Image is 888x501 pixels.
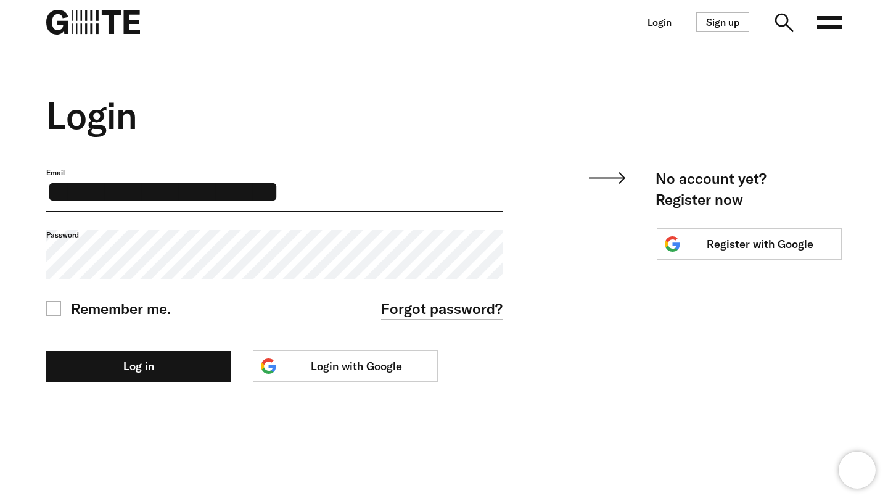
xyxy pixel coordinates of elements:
[46,94,503,137] h2: Login
[839,452,876,489] iframe: Brevo live chat
[46,230,503,240] label: Password
[253,350,438,382] a: Login with Google
[46,168,503,178] label: Email
[647,17,672,28] a: Login
[46,10,140,35] img: G=TE
[46,301,61,316] input: Remember me.
[46,351,231,382] button: Log in
[589,168,625,184] img: svg+xml;base64,PHN2ZyB4bWxucz0iaHR0cDovL3d3dy53My5vcmcvMjAwMC9zdmciIHdpZHRoPSI1OS42MTYiIGhlaWdodD...
[656,190,743,209] a: Register now
[625,168,767,210] p: No account yet?
[71,298,171,319] span: Remember me.
[696,12,749,32] a: Sign up
[657,228,842,260] a: Register with Google
[381,298,503,320] a: Forgot password?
